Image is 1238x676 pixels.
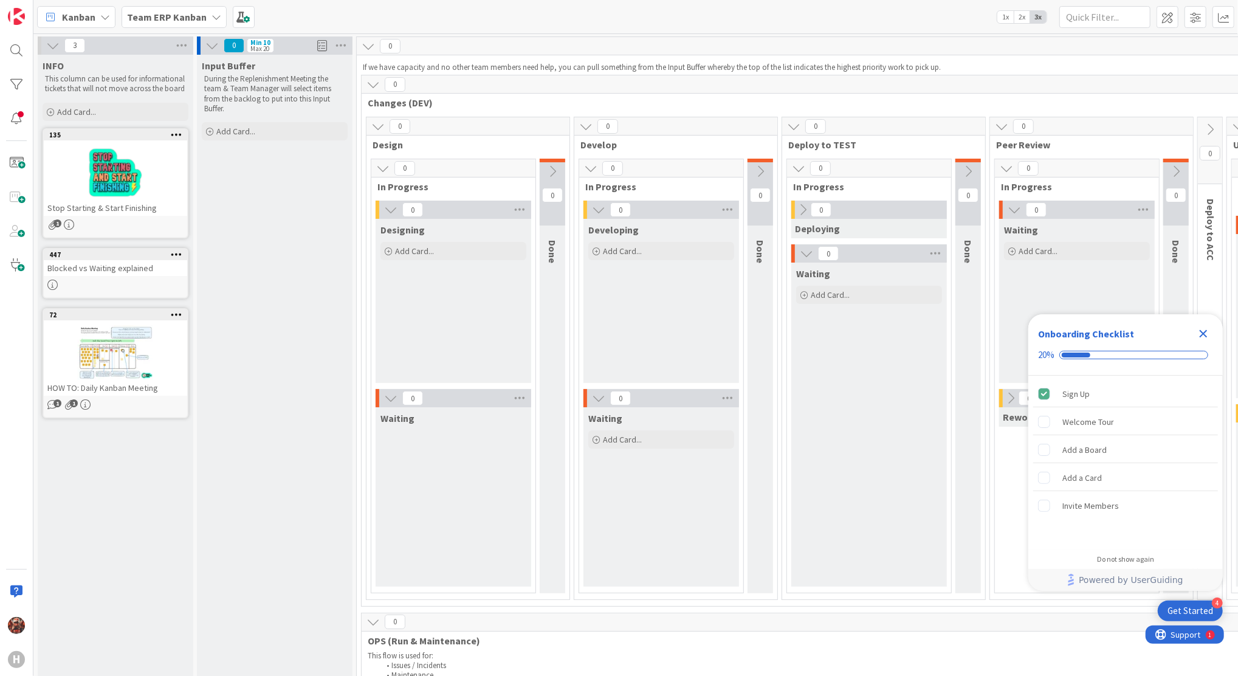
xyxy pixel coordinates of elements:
span: Waiting [588,412,622,424]
span: Design [373,139,554,151]
div: Sign Up is complete. [1033,381,1218,407]
span: 1x [997,11,1014,23]
span: In Progress [585,181,728,193]
span: 0 [402,202,423,217]
div: 135Stop Starting & Start Finishing [44,129,187,216]
div: Close Checklist [1194,324,1213,343]
div: Checklist Container [1028,314,1223,591]
b: Team ERP Kanban [127,11,207,23]
div: 135 [49,131,187,139]
span: 0 [385,615,405,629]
span: Done [962,240,974,263]
span: 0 [394,161,415,176]
div: Add a Card is incomplete. [1033,464,1218,491]
span: 2x [1014,11,1030,23]
span: 1 [70,399,78,407]
div: Min 10 [250,40,270,46]
span: 0 [1026,202,1047,217]
a: 135Stop Starting & Start Finishing [43,128,188,238]
span: Kanban [62,10,95,24]
div: 447Blocked vs Waiting explained [44,249,187,276]
span: 0 [811,202,831,217]
span: Deploy to TEST [788,139,970,151]
div: 72 [44,309,187,320]
div: 72HOW TO: Daily Kanban Meeting [44,309,187,396]
div: 135 [44,129,187,140]
div: 447 [44,249,187,260]
div: Welcome Tour [1062,415,1114,429]
span: Deploying [795,222,840,235]
span: 0 [1200,146,1220,160]
span: Add Card... [603,434,642,445]
span: Add Card... [1019,246,1057,257]
div: Get Started [1168,605,1213,617]
span: 1 [53,399,61,407]
span: 0 [597,119,618,134]
span: Done [754,240,766,263]
div: 4 [1212,598,1223,609]
div: Onboarding Checklist [1038,326,1134,341]
span: 0 [750,188,771,202]
div: 72 [49,311,187,319]
span: Add Card... [57,106,96,117]
span: Peer Review [996,139,1178,151]
div: Add a Board [1062,443,1107,457]
div: Max 20 [250,46,269,52]
span: 0 [1013,119,1034,134]
div: HOW TO: Daily Kanban Meeting [44,380,187,396]
span: Add Card... [216,126,255,137]
div: 447 [49,250,187,259]
span: 0 [805,119,826,134]
div: Do not show again [1097,554,1154,564]
div: Sign Up [1062,387,1090,401]
div: Open Get Started checklist, remaining modules: 4 [1158,601,1223,621]
div: Add a Card [1062,471,1102,485]
span: 0 [1166,188,1186,202]
span: Done [1170,240,1182,263]
span: 0 [542,188,563,202]
img: Visit kanbanzone.com [8,8,25,25]
div: Checklist progress: 20% [1038,350,1213,360]
div: Invite Members [1062,498,1119,513]
span: Deploy to ACC [1205,199,1217,261]
span: 0 [610,202,631,217]
span: 3x [1030,11,1047,23]
span: 0 [402,391,423,405]
div: Stop Starting & Start Finishing [44,200,187,216]
span: Input Buffer [202,60,255,72]
span: Waiting [380,412,414,424]
span: Add Card... [811,289,850,300]
div: Invite Members is incomplete. [1033,492,1218,519]
span: INFO [43,60,64,72]
span: 0 [224,38,244,53]
span: Waiting [796,267,830,280]
div: Checklist items [1028,376,1223,547]
input: Quick Filter... [1059,6,1150,28]
span: 0 [1018,161,1039,176]
div: Add a Board is incomplete. [1033,436,1218,463]
span: 3 [64,38,85,53]
div: 20% [1038,350,1054,360]
span: 0 [818,246,839,261]
span: In Progress [377,181,520,193]
span: 0 [602,161,623,176]
span: Powered by UserGuiding [1079,573,1183,587]
span: Add Card... [395,246,434,257]
span: In Progress [1001,181,1144,193]
div: Blocked vs Waiting explained [44,260,187,276]
p: This column can be used for informational tickets that will not move across the board [45,74,186,94]
span: 0 [385,77,405,92]
div: Footer [1028,569,1223,591]
span: Support [26,2,55,16]
span: 0 [810,161,831,176]
a: Powered by UserGuiding [1034,569,1217,591]
span: Developing [588,224,639,236]
span: 0 [380,39,401,53]
span: Done [546,240,559,263]
span: Develop [580,139,762,151]
span: Add Card... [603,246,642,257]
a: 447Blocked vs Waiting explained [43,248,188,298]
p: During the Replenishment Meeting the team & Team Manager will select items from the backlog to pu... [204,74,345,114]
span: Rework [1003,411,1037,423]
a: 72HOW TO: Daily Kanban Meeting [43,308,188,418]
